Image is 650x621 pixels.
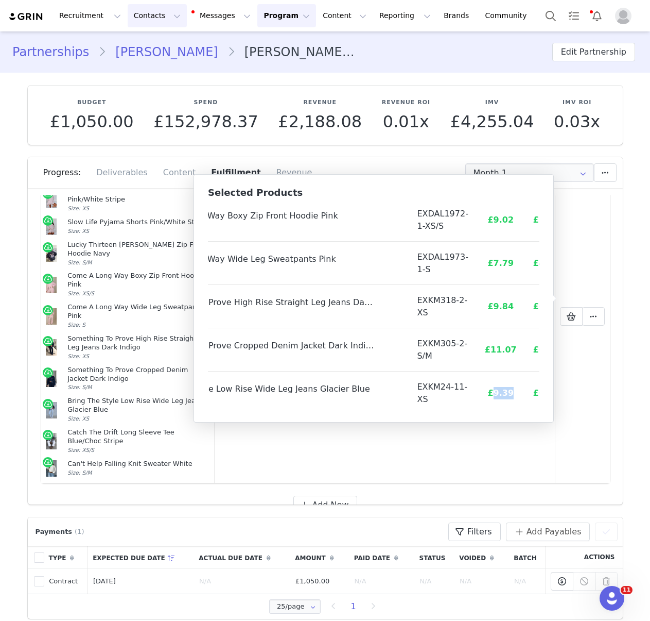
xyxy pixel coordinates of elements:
[150,250,375,265] div: Come A Long Way Wide Leg Sweatpants Pink
[600,586,624,611] iframe: Intercom live chat
[67,460,209,468] div: Can't Help Falling Knit Sweater White
[67,334,209,352] div: Something To Prove High Rise Straight Leg Jeans Dark Indigo
[615,8,631,24] img: placeholder-profile.jpg
[67,353,89,359] span: Size: XS
[67,428,209,446] div: Catch The Drift Long Sleeve Tee Blue/Choc Stripe
[546,546,623,568] th: Actions
[88,568,194,594] td: [DATE]
[533,258,565,268] span: £45.00
[506,523,590,541] button: Add Payables
[509,546,546,568] th: Batch
[155,157,204,188] div: Content
[46,192,57,208] img: white-fox-slow-life-long-sleeve-pyjama-top-shorts-pink-white-stripe--12.8.25-02.jpg
[194,546,290,568] th: Actual Due Date
[609,8,642,24] button: Profile
[349,546,415,568] th: Paid Date
[75,527,84,537] span: (1)
[67,303,209,321] div: Come A Long Way Wide Leg Sweatpants Pink
[67,415,89,422] span: Size: XS
[382,98,430,107] p: Revenue ROI
[278,112,362,131] span: £2,188.08
[312,499,349,511] span: Add New
[67,447,94,453] span: Size: XS/S
[450,112,534,131] span: £4,255.04
[487,388,514,398] span: £9.39
[409,242,476,285] td: EXDAL1973-1-S
[12,43,98,61] a: Partnerships
[8,8,357,20] body: Rich Text Area. Press ALT-0 for help.
[46,371,57,387] img: white-fox-something-to-prove-cropped-denim-jacket-dark-indigo--something-to-prove-high-rise-strai...
[269,599,321,614] input: Select
[44,568,89,594] td: Contract
[344,599,363,614] li: 1
[290,546,349,568] th: Amount
[46,219,57,235] img: white-fox-slow-life-long-sleeve-pyjama-top-shorts-pink-white-stripe--12.8.25-01.jpg
[153,98,258,107] p: Spend
[67,290,94,296] span: Size: XS/S
[46,433,57,449] img: CatchTheDriftLongSleeveTeeBlue_ChocStripe.jpg
[67,218,209,227] div: Slow Life Pyjama Shorts Pink/White Stripe
[43,157,89,188] div: Progress:
[349,568,415,594] td: N/A
[621,586,633,594] span: 11
[586,4,608,27] button: Notifications
[50,112,134,131] span: £1,050.00
[67,205,89,211] span: Size: XS
[150,337,375,352] div: Something To Prove Cropped Denim Jacket Dark Indigo
[46,308,57,325] img: white-fox-come-a-long-way-boxy-zip-front-hoodie-pink-come-a-long-way-wide-leg-sweatpants-pink-22....
[150,380,375,395] div: Bring The Style Low Rise Wide Leg Jeans Glacier Blue
[67,322,85,328] span: Size: S
[8,12,44,22] img: grin logo
[67,241,209,258] div: Lucky Thirteen [PERSON_NAME] Zip Front Hoodie Navy
[46,245,57,262] img: white-fox-lucky-thirteen-charise-zip-front-hoodie-navy-lucky-thirteen-charise-wide-leg-sweatpants...
[533,301,565,311] span: £60.00
[487,301,514,311] span: £9.84
[487,215,514,225] span: £9.02
[88,546,194,568] th: Expected Due Date
[67,397,209,414] div: Bring The Style Low Rise Wide Leg Jeans Glacier Blue
[208,188,539,198] h5: Selected Products
[44,546,89,568] th: Type
[554,98,600,107] p: IMV ROI
[382,112,430,131] p: 0.01x
[467,526,492,538] span: Filters
[509,568,546,594] td: N/A
[67,469,92,476] span: Size: S/M
[454,546,509,568] th: Voided
[450,98,534,107] p: IMV
[409,372,476,415] td: EXKM24-11-XS
[437,4,478,27] a: Brands
[448,523,501,541] button: Filters
[552,43,635,61] button: Edit Partnership
[487,258,514,268] span: £7.79
[415,568,455,594] td: N/A
[67,272,209,289] div: Come A Long Way Boxy Zip Front Hoodie Pink
[454,568,509,594] td: N/A
[89,157,155,188] div: Deliverables
[409,328,476,372] td: EXKM305-2-S/M
[465,163,594,182] input: Select
[53,4,127,27] button: Recruitment
[539,4,562,27] button: Search
[67,366,209,383] div: Something To Prove Cropped Denim Jacket Dark Indigo
[257,4,316,27] button: Program
[415,546,455,568] th: Status
[106,43,227,61] a: [PERSON_NAME]
[194,568,290,594] td: N/A
[46,277,57,293] img: tMO4CzFQ.jpg
[67,187,209,204] div: Slow Life Long Sleeve Pyjama Top Pink/White Stripe
[46,460,57,477] img: white-fox-can_t-help-falling-knit-sweater-white-6.8.25-03_cf4079c0-2224-4c07-9f6a-a7a19935a739.jpg
[46,339,57,356] img: white-fox-something-to-prove-cropped-denim-jacket-dark-indigo--something-to-prove-high-rise-strai...
[317,4,373,27] button: Content
[153,112,258,131] span: £152,978.37
[554,112,600,131] p: 0.03x
[50,98,134,107] p: Budget
[563,4,585,27] a: Tasks
[269,157,312,188] div: Revenue
[409,198,476,242] td: EXDAL1972-1-XS/S
[150,293,375,309] div: Something To Prove High Rise Straight Leg Jeans Dark Indigo
[67,384,92,390] span: Size: S/M
[533,345,565,355] span: £60.00
[203,157,268,188] div: Fulfillment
